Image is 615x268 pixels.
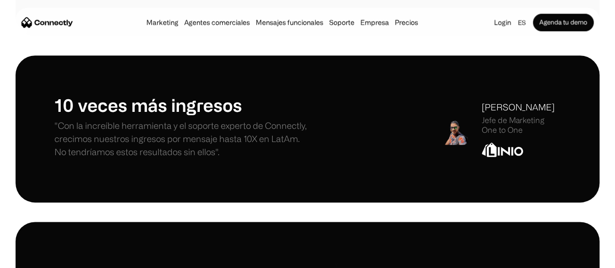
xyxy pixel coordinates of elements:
a: Marketing [143,18,181,26]
div: Jefe de Marketing One to One [482,116,561,134]
div: Empresa [357,16,392,29]
a: Agentes comerciales [181,18,253,26]
a: Precios [392,18,421,26]
aside: Language selected: Español [10,250,58,265]
a: Mensajes funcionales [253,18,326,26]
a: home [21,15,73,30]
div: [PERSON_NAME] [482,101,561,114]
div: Empresa [360,16,389,29]
div: es [514,16,533,29]
img: Logotipo de Linio [482,143,523,157]
a: Soporte [326,18,357,26]
a: Login [491,16,514,29]
a: Agenda tu demo [533,14,594,31]
p: "Con la increíble herramienta y el soporte experto de Connectly, crecimos nuestros ingresos por m... [54,119,308,159]
div: es [518,16,526,29]
h1: 10 veces más ingresos [54,94,308,115]
ul: Language list [19,251,58,265]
